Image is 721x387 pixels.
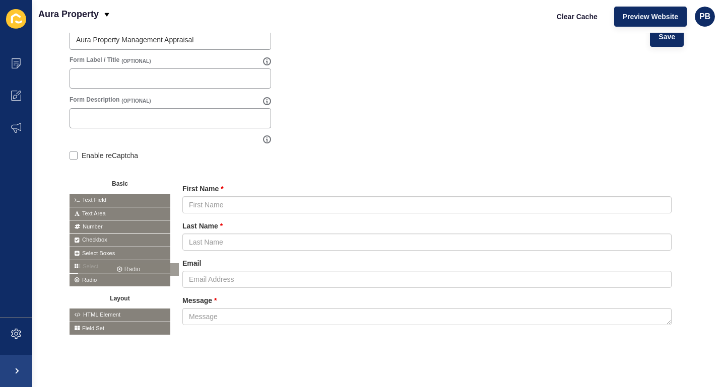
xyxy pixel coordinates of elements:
span: Clear Cache [557,12,598,22]
span: PB [699,12,710,22]
span: HTML Element [70,308,170,321]
span: Select Boxes [70,247,170,260]
button: Preview Website [614,7,687,27]
label: First Name [182,184,224,194]
span: Text Area [70,207,170,220]
span: Radio [78,263,179,276]
input: First Name [182,196,672,213]
label: Form Description [70,96,119,104]
button: Clear Cache [548,7,606,27]
span: Number [70,220,170,233]
span: (OPTIONAL) [121,58,151,65]
p: Aura Property [38,2,99,27]
span: Save [659,32,675,42]
span: (OPTIONAL) [121,98,151,105]
label: Message [182,295,217,305]
input: Email Address [182,271,672,288]
span: Text Field [70,194,170,206]
span: Select [70,260,170,273]
label: Form Label / Title [70,56,119,64]
span: Preview Website [623,12,678,22]
button: Basic [70,177,170,189]
label: Enable reCaptcha [82,150,138,161]
label: Last Name [182,221,223,231]
span: Checkbox [70,234,170,246]
span: Radio [70,274,170,286]
button: Save [650,27,684,47]
button: Layout [70,291,170,303]
input: Last Name [182,234,672,251]
span: Field Set [70,322,170,335]
label: Email [182,258,201,268]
